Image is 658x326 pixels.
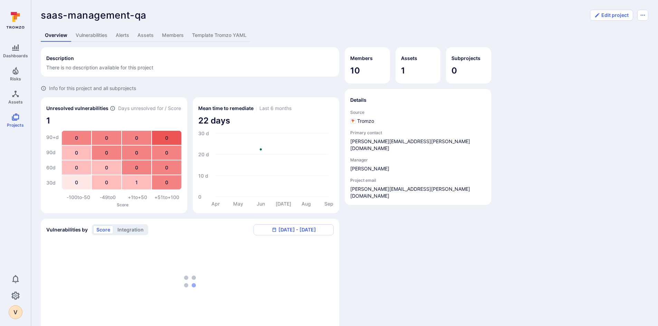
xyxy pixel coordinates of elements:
[254,224,334,235] button: [DATE] - [DATE]
[123,194,152,201] div: +1 to +50
[62,175,91,189] div: 0
[46,55,74,62] h2: Description
[198,130,209,136] text: 30 d
[350,138,486,152] a: [PERSON_NAME][EMAIL_ADDRESS][PERSON_NAME][DOMAIN_NAME]
[122,160,151,175] div: 0
[9,305,22,319] div: vishi.tamhankar@snowsoftware.com
[41,47,339,77] div: Collapse description
[350,55,373,62] h2: Members
[451,55,480,62] h2: Subprojects
[46,146,59,159] div: 90 d
[590,10,633,21] button: Edit project
[350,65,384,76] span: 10
[152,160,181,175] div: 0
[71,29,112,42] a: Vulnerabilities
[46,176,59,190] div: 30 d
[133,29,158,42] a: Assets
[233,201,243,207] text: May
[41,29,648,42] div: Project tabs
[41,9,146,21] span: saas-management-qa
[198,194,201,200] text: 0
[114,226,147,234] button: integration
[92,131,121,145] div: 0
[350,178,486,183] span: Project email
[152,175,181,189] div: 0
[10,76,21,81] span: Risks
[9,305,22,319] button: V
[92,160,121,175] div: 0
[46,130,59,144] div: 90+ d
[62,146,91,160] div: 0
[350,97,366,103] h2: Details
[198,105,254,112] h2: Mean time to remediate
[350,130,486,135] span: Primary contact
[257,201,265,207] text: Jun
[198,173,208,179] text: 10 d
[357,118,374,125] span: Tromzo
[93,194,123,201] div: -49 to 0
[302,201,311,207] text: Aug
[122,175,151,189] div: 1
[350,157,486,162] span: Manager
[62,131,91,145] div: 0
[152,146,181,160] div: 0
[110,105,115,112] span: Number of vulnerabilities in status ‘Open’ ‘Triaged’ and ‘In process’ divided by score and scanne...
[451,65,486,76] span: 0
[46,226,88,233] span: Vulnerabilities by
[64,194,93,201] div: -100 to -50
[3,53,28,58] span: Dashboards
[324,201,333,207] text: Sep
[152,131,181,145] div: 0
[46,161,59,175] div: 60 d
[198,115,334,126] span: 22 days
[637,10,648,21] button: Options menu
[46,105,108,112] h2: Unresolved vulnerabilities
[122,131,151,145] div: 0
[401,65,435,76] span: 1
[350,186,486,199] a: [PERSON_NAME][EMAIL_ADDRESS][PERSON_NAME][DOMAIN_NAME]
[49,85,136,92] span: Info for this project and all subprojects
[7,122,24,128] span: Projects
[46,115,182,126] span: 1
[122,146,151,160] div: 0
[112,29,133,42] a: Alerts
[198,151,209,157] text: 20 d
[118,105,181,112] span: Days unresolved for / Score
[46,65,153,70] span: There is no description available for this project
[152,194,182,201] div: +51 to +100
[64,202,182,207] p: Score
[188,29,251,42] a: Template Tromzo YAML
[92,175,121,189] div: 0
[92,146,121,160] div: 0
[8,99,23,105] span: Assets
[350,110,486,115] span: Source
[41,29,71,42] a: Overview
[62,160,91,175] div: 0
[350,165,486,172] a: [PERSON_NAME]
[276,201,291,207] text: [DATE]
[93,226,113,234] button: score
[259,105,292,112] span: Last 6 months
[158,29,188,42] a: Members
[211,201,220,207] text: Apr
[401,55,417,62] h2: Assets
